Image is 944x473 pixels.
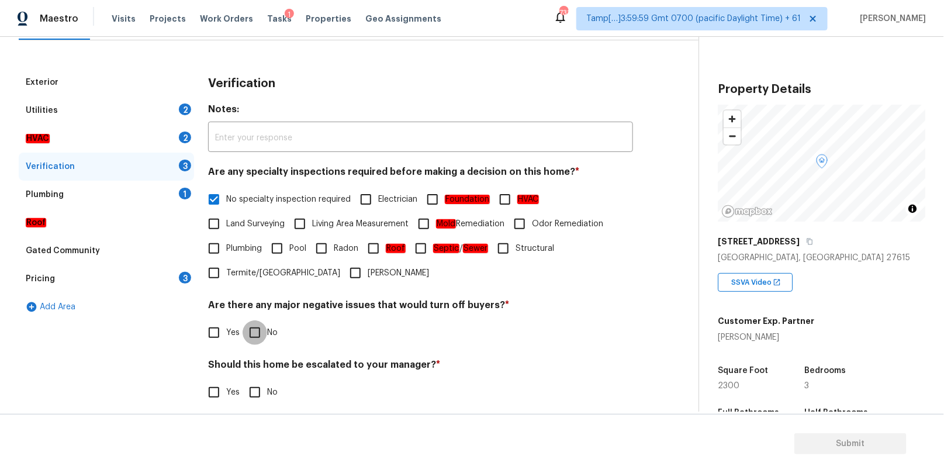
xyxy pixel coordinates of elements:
h5: Full Bathrooms [718,409,779,417]
span: No specialty inspection required [226,194,351,206]
canvas: Map [718,105,925,222]
div: 731 [559,7,568,19]
div: Map marker [816,154,828,172]
span: Properties [306,13,351,25]
div: Add Area [19,293,194,321]
em: Septic [433,244,459,253]
h4: Should this home be escalated to your manager? [208,359,633,375]
span: Toggle attribution [909,202,916,215]
a: Mapbox homepage [721,205,773,218]
div: 2 [179,132,191,143]
span: [PERSON_NAME] [368,267,429,279]
span: Living Area Measurement [312,218,409,230]
em: Mold [436,219,456,229]
span: Projects [150,13,186,25]
em: Foundation [445,195,490,204]
span: Zoom out [724,128,741,144]
span: SSVA Video [731,277,776,288]
button: Zoom in [724,111,741,127]
span: Geo Assignments [365,13,441,25]
span: 3 [804,382,809,390]
button: Zoom out [724,127,741,144]
h5: Customer Exp. Partner [718,315,814,327]
div: Utilities [26,105,58,116]
span: Maestro [40,13,78,25]
div: Exterior [26,77,58,88]
button: Copy Address [804,236,815,247]
span: Yes [226,327,240,339]
span: 2300 [718,382,739,390]
em: HVAC [26,134,50,143]
span: Plumbing [226,243,262,255]
button: Toggle attribution [905,202,919,216]
div: 1 [179,188,191,199]
h4: Notes: [208,103,633,120]
input: Enter your response [208,125,633,152]
em: Roof [26,218,46,227]
span: [PERSON_NAME] [856,13,926,25]
span: Structural [516,243,554,255]
div: 3 [179,160,191,171]
span: Radon [334,243,358,255]
span: Pool [289,243,306,255]
div: Plumbing [26,189,64,201]
span: No [267,386,278,399]
div: Verification [26,161,75,172]
span: Termite/[GEOGRAPHIC_DATA] [226,267,340,279]
div: Pricing [26,273,55,285]
em: Sewer [463,244,488,253]
div: 2 [179,103,191,115]
div: Gated Community [26,245,100,257]
div: 1 [285,9,294,20]
span: Tasks [267,15,292,23]
span: No [267,327,278,339]
div: SSVA Video [718,273,793,292]
h3: Verification [208,78,275,89]
h4: Are there any major negative issues that would turn off buyers? [208,299,633,316]
span: Yes [226,386,240,399]
span: Work Orders [200,13,253,25]
h5: Half Bathrooms [804,409,868,417]
span: Visits [112,13,136,25]
em: HVAC [517,195,539,204]
h5: Square Foot [718,367,768,375]
h5: [STREET_ADDRESS] [718,236,800,247]
div: [GEOGRAPHIC_DATA], [GEOGRAPHIC_DATA] 27615 [718,252,925,264]
img: Open In New Icon [773,278,781,286]
em: Roof [386,244,406,253]
div: [PERSON_NAME] [718,332,814,343]
span: Odor Remediation [532,218,603,230]
h5: Bedrooms [804,367,846,375]
span: Tamp[…]3:59:59 Gmt 0700 (pacific Daylight Time) + 61 [586,13,801,25]
span: / [433,243,488,255]
span: Land Surveying [226,218,285,230]
span: Electrician [378,194,417,206]
h4: Are any specialty inspections required before making a decision on this home? [208,166,633,182]
div: 3 [179,272,191,284]
span: Remediation [436,218,504,230]
h3: Property Details [718,84,925,95]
